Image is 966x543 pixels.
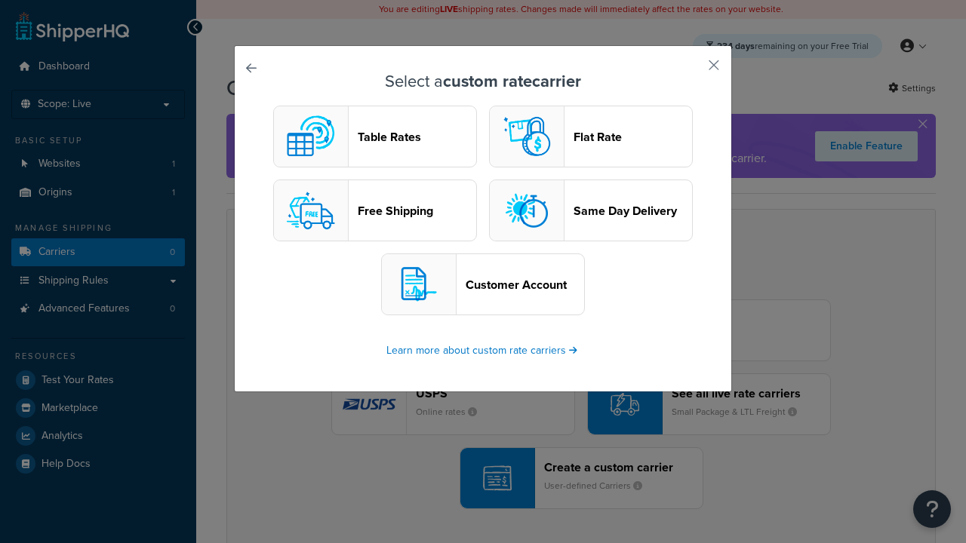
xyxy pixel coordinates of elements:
[497,180,557,241] img: sameday logo
[281,106,341,167] img: custom logo
[389,254,449,314] img: customerAccount logo
[381,253,585,315] button: customerAccount logoCustomer Account
[358,204,476,218] header: Free Shipping
[272,72,694,90] h3: Select a
[281,180,341,241] img: free logo
[443,69,581,94] strong: custom rate carrier
[497,106,557,167] img: flat logo
[574,130,692,144] header: Flat Rate
[489,179,693,241] button: sameday logoSame Day Delivery
[358,130,476,144] header: Table Rates
[386,342,580,358] a: Learn more about custom rate carriers
[574,204,692,218] header: Same Day Delivery
[273,179,477,241] button: free logoFree Shipping
[273,106,477,167] button: custom logoTable Rates
[466,278,584,292] header: Customer Account
[489,106,693,167] button: flat logoFlat Rate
